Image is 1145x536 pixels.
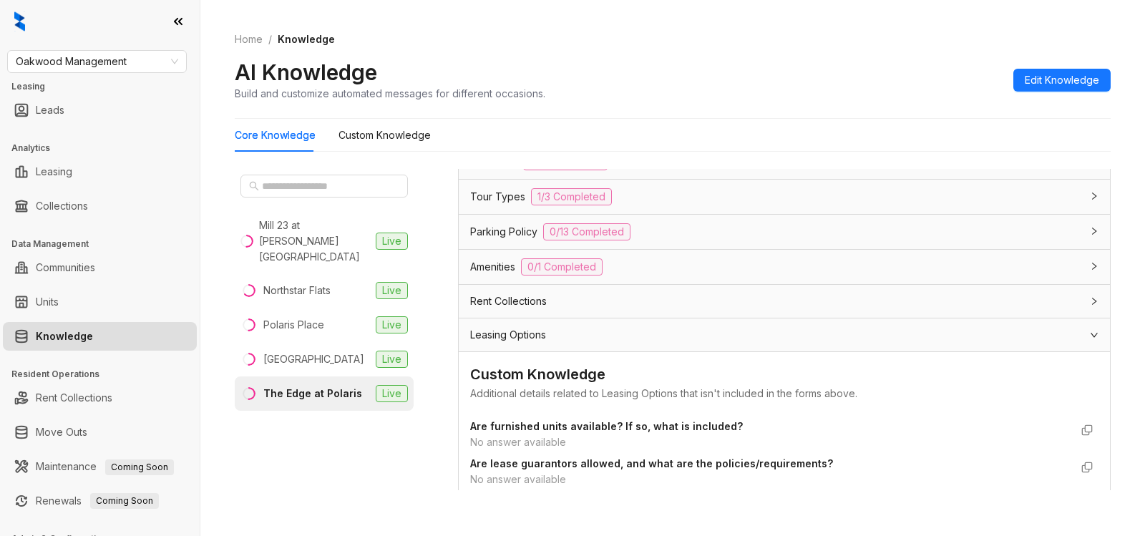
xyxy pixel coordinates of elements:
div: Leasing Options [459,318,1110,351]
div: No answer available [470,472,1070,487]
a: Knowledge [36,322,93,351]
span: Edit Knowledge [1025,72,1099,88]
button: Edit Knowledge [1013,69,1111,92]
div: [GEOGRAPHIC_DATA] [263,351,364,367]
li: Maintenance [3,452,197,481]
span: Live [376,316,408,333]
div: Rent Collections [459,285,1110,318]
div: Amenities0/1 Completed [459,250,1110,284]
a: Rent Collections [36,384,112,412]
a: RenewalsComing Soon [36,487,159,515]
li: Communities [3,253,197,282]
span: Oakwood Management [16,51,178,72]
li: Collections [3,192,197,220]
a: Collections [36,192,88,220]
div: Custom Knowledge [338,127,431,143]
div: The Edge at Polaris [263,386,362,401]
a: Leasing [36,157,72,186]
div: No answer available [470,434,1070,450]
h3: Resident Operations [11,368,200,381]
span: Live [376,282,408,299]
li: / [268,31,272,47]
span: Live [376,233,408,250]
li: Knowledge [3,322,197,351]
li: Units [3,288,197,316]
span: collapsed [1090,192,1098,200]
span: Amenities [470,259,515,275]
a: Leads [36,96,64,125]
div: Tour Types1/3 Completed [459,180,1110,214]
li: Leads [3,96,197,125]
a: Units [36,288,59,316]
span: Rent Collections [470,293,547,309]
li: Leasing [3,157,197,186]
span: Knowledge [278,33,335,45]
strong: Are furnished units available? If so, what is included? [470,420,743,432]
strong: Are lease guarantors allowed, and what are the policies/requirements? [470,457,833,469]
span: Live [376,351,408,368]
h3: Leasing [11,80,200,93]
div: Custom Knowledge [470,364,1098,386]
span: collapsed [1090,262,1098,271]
li: Rent Collections [3,384,197,412]
div: Mill 23 at [PERSON_NAME][GEOGRAPHIC_DATA] [259,218,370,265]
span: Coming Soon [90,493,159,509]
a: Communities [36,253,95,282]
img: logo [14,11,25,31]
span: collapsed [1090,297,1098,306]
div: Core Knowledge [235,127,316,143]
span: Tour Types [470,189,525,205]
span: Parking Policy [470,224,537,240]
span: expanded [1090,331,1098,339]
a: Home [232,31,265,47]
li: Renewals [3,487,197,515]
span: 0/13 Completed [543,223,630,240]
span: Leasing Options [470,327,546,343]
div: Additional details related to Leasing Options that isn't included in the forms above. [470,386,1098,401]
div: Parking Policy0/13 Completed [459,215,1110,249]
span: Coming Soon [105,459,174,475]
h3: Data Management [11,238,200,250]
span: 0/1 Completed [521,258,603,276]
span: collapsed [1090,227,1098,235]
div: Northstar Flats [263,283,331,298]
li: Move Outs [3,418,197,447]
h3: Analytics [11,142,200,155]
a: Move Outs [36,418,87,447]
div: Build and customize automated messages for different occasions. [235,86,545,101]
span: Live [376,385,408,402]
h2: AI Knowledge [235,59,377,86]
span: search [249,181,259,191]
span: 1/3 Completed [531,188,612,205]
div: Polaris Place [263,317,324,333]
